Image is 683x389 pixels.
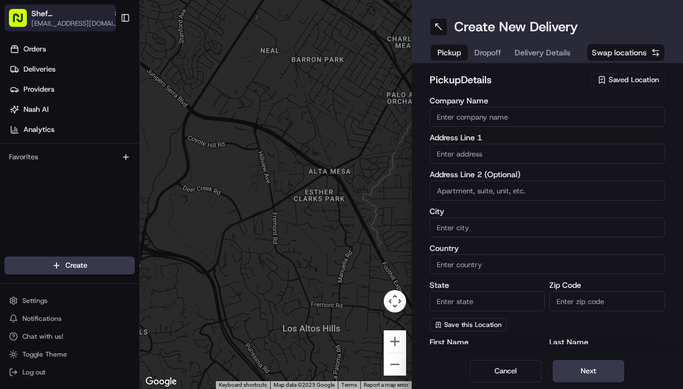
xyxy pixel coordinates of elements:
span: Deliveries [23,64,55,74]
label: Zip Code [549,281,665,289]
input: Clear [29,72,185,84]
p: Welcome 👋 [11,45,204,63]
div: We're available if you need us! [50,118,154,127]
button: See all [173,143,204,156]
label: Address Line 2 (Optional) [430,170,666,178]
img: 8571987876998_91fb9ceb93ad5c398215_72.jpg [23,107,44,127]
button: Map camera controls [384,290,406,312]
button: Zoom out [384,353,406,376]
button: Notifications [4,311,135,326]
img: Nash [11,11,34,34]
span: Knowledge Base [22,220,86,231]
span: Pickup [437,47,461,58]
label: Address Line 1 [430,134,666,141]
button: Save this Location [430,318,507,331]
label: Company Name [430,97,666,105]
span: Create [65,260,87,271]
h2: pickup Details [430,72,585,88]
input: Enter company name [430,107,666,127]
button: Saved Location [591,72,665,88]
button: Cancel [470,360,541,382]
input: Enter address [430,144,666,164]
img: Google [143,374,180,389]
label: City [430,207,666,215]
span: Toggle Theme [22,350,67,359]
button: Toggle Theme [4,347,135,362]
button: Keyboard shortcuts [219,381,267,389]
span: Shef Support [35,173,78,182]
span: Log out [22,368,45,377]
a: Orders [4,40,139,58]
a: Open this area in Google Maps (opens a new window) [143,374,180,389]
label: Country [430,244,666,252]
button: Chat with us! [4,329,135,344]
span: Nash AI [23,105,49,115]
input: Enter country [430,254,666,274]
button: Create [4,257,135,274]
button: Swap locations [587,44,665,61]
button: Log out [4,364,135,380]
input: Enter zip code [549,291,665,311]
img: 1736555255976-a54dd68f-1ca7-489b-9aae-adbdc363a1c4 [11,107,31,127]
span: Chat with us! [22,332,63,341]
button: Start new chat [190,110,204,124]
button: Settings [4,293,135,309]
span: Swap locations [592,47,647,58]
a: Terms [341,382,357,388]
span: Dropoff [474,47,501,58]
input: Enter state [430,291,545,311]
h1: Create New Delivery [454,18,578,36]
div: 💻 [95,221,103,230]
div: Past conversations [11,145,72,154]
img: Shef Support [11,163,29,181]
a: Providers [4,80,139,98]
span: [DATE] [87,173,110,182]
a: Nash AI [4,101,139,118]
a: Analytics [4,121,139,139]
span: Orders [23,44,46,54]
button: Shef [GEOGRAPHIC_DATA][EMAIL_ADDRESS][DOMAIN_NAME] [4,4,116,31]
label: Last Name [549,338,665,346]
a: Report a map error [364,382,408,388]
span: Notifications [22,314,62,323]
span: Map data ©2025 Google [274,382,335,388]
span: Pylon [111,247,135,255]
a: Deliveries [4,60,139,78]
div: 📗 [11,221,20,230]
div: Favorites [4,148,135,166]
input: Enter city [430,217,666,238]
span: Saved Location [609,75,659,85]
label: State [430,281,545,289]
button: Shef [GEOGRAPHIC_DATA] [31,8,109,19]
a: Powered byPylon [79,246,135,255]
div: Start new chat [50,107,183,118]
span: Providers [23,84,54,94]
label: First Name [430,338,545,346]
span: • [81,173,84,182]
span: Delivery Details [515,47,571,58]
button: [EMAIL_ADDRESS][DOMAIN_NAME] [31,19,121,28]
button: Next [553,360,624,382]
a: 💻API Documentation [90,215,184,235]
span: Save this Location [444,320,502,329]
span: Settings [22,296,48,305]
a: 📗Knowledge Base [7,215,90,235]
input: Apartment, suite, unit, etc. [430,181,666,201]
span: API Documentation [106,220,180,231]
button: Zoom in [384,330,406,353]
span: Analytics [23,125,54,135]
